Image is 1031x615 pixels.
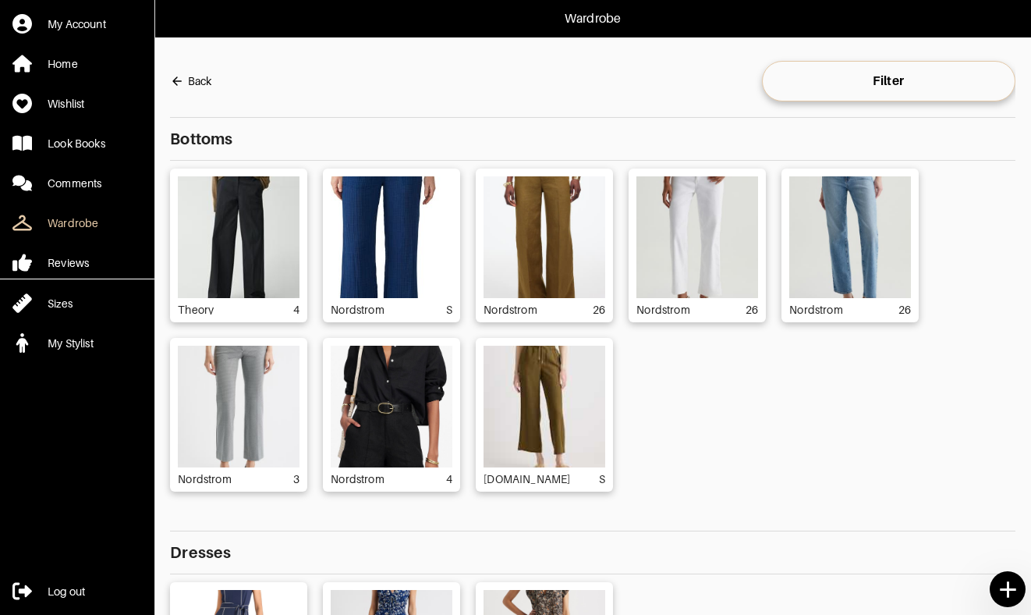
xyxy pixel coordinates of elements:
[178,471,239,484] div: Nordstrom
[170,117,1015,161] p: Bottoms
[170,531,1015,574] p: Dresses
[446,302,452,315] div: S
[48,296,73,311] div: Sizes
[48,176,101,191] div: Comments
[331,302,392,315] div: Nordstrom
[331,471,392,484] div: Nordstrom
[48,584,85,599] div: Log out
[774,73,1003,89] span: Filter
[48,16,106,32] div: My Account
[636,176,758,298] img: gridImage
[331,346,452,467] img: gridImage
[484,176,605,298] img: gridImage
[446,471,452,484] div: 4
[48,336,94,351] div: My Stylist
[565,9,621,28] p: Wardrobe
[48,96,84,112] div: Wishlist
[746,302,758,315] div: 26
[789,302,851,315] div: Nordstrom
[599,471,605,484] div: S
[636,302,698,315] div: Nordstrom
[178,302,221,315] div: Theory
[48,56,78,72] div: Home
[48,255,89,271] div: Reviews
[178,346,299,467] img: gridImage
[170,66,211,97] button: Back
[48,215,98,231] div: Wardrobe
[331,176,452,298] img: gridImage
[293,471,299,484] div: 3
[762,61,1015,101] button: Filter
[898,302,911,315] div: 26
[484,346,605,467] img: gridImage
[178,176,299,298] img: gridImage
[484,471,578,484] div: [DOMAIN_NAME]
[789,176,911,298] img: gridImage
[48,136,105,151] div: Look Books
[484,302,545,315] div: Nordstrom
[188,73,211,89] div: Back
[593,302,605,315] div: 26
[293,302,299,315] div: 4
